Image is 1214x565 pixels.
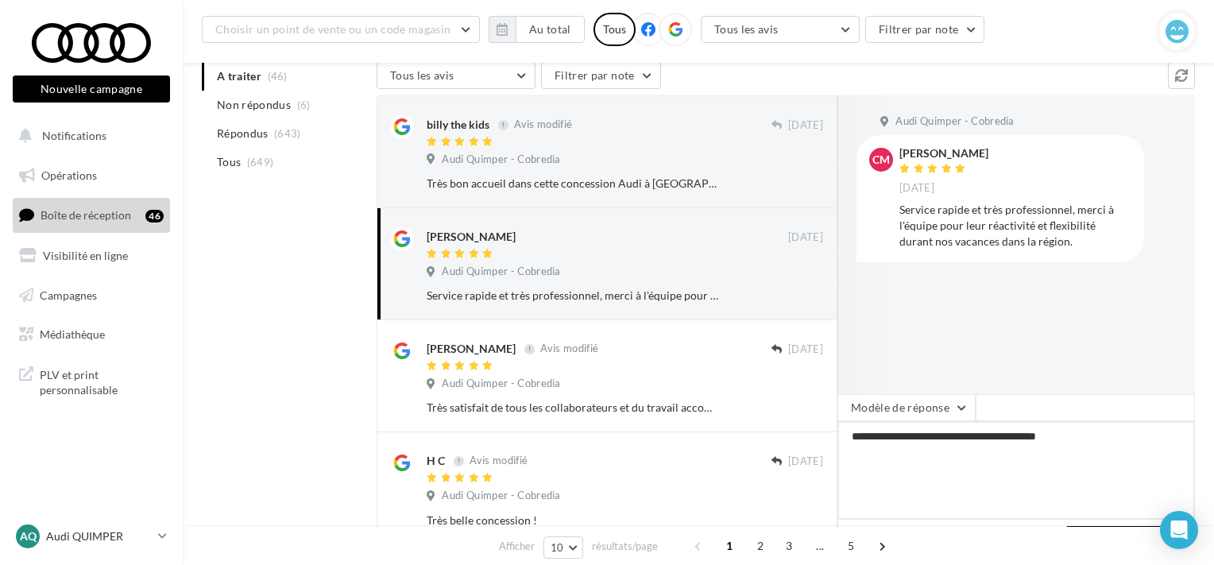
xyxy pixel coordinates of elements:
button: Filtrer par note [541,62,661,89]
div: Tous [593,13,636,46]
button: Notifications [10,119,167,153]
span: 3 [776,533,802,559]
span: Tous les avis [714,22,779,36]
span: Opérations [41,168,97,182]
span: (649) [247,156,274,168]
span: Audi Quimper - Cobredia [895,114,1014,129]
button: Au total [489,16,585,43]
span: Répondus [217,126,269,141]
div: 46 [145,210,164,223]
span: Afficher [499,539,535,554]
span: [DATE] [788,230,823,245]
div: Très satisfait de tous les collaborateurs et du travail accompli. Concession très accueillante. J... [427,400,720,416]
div: [PERSON_NAME] [427,341,516,357]
span: Audi Quimper - Cobredia [442,265,560,279]
a: Visibilité en ligne [10,239,173,273]
span: PLV et print personnalisable [40,364,164,398]
span: 5 [838,533,864,559]
span: (643) [274,127,301,140]
span: [DATE] [788,342,823,357]
div: Très belle concession ! [427,513,720,528]
span: (6) [297,99,311,111]
span: Non répondus [217,97,291,113]
a: PLV et print personnalisable [10,358,173,404]
span: [DATE] [788,118,823,133]
span: Notifications [42,129,106,142]
span: ... [807,533,833,559]
p: Audi QUIMPER [46,528,152,544]
div: [PERSON_NAME] [899,148,988,159]
span: Tous les avis [390,68,454,82]
div: Service rapide et très professionnel, merci à l'équipe pour leur réactivité et flexibilité durant... [899,202,1131,250]
button: Tous les avis [377,62,535,89]
div: Service rapide et très professionnel, merci à l'équipe pour leur réactivité et flexibilité durant... [427,288,720,304]
div: billy the kids [427,117,489,133]
span: AQ [20,528,37,544]
button: Tous les avis [701,16,860,43]
span: Choisir un point de vente ou un code magasin [215,22,450,36]
span: [DATE] [788,455,823,469]
span: résultats/page [592,539,658,554]
button: Modèle de réponse [837,394,976,421]
span: Audi Quimper - Cobredia [442,489,560,503]
span: Audi Quimper - Cobredia [442,377,560,391]
span: Boîte de réception [41,208,131,222]
span: Avis modifié [514,118,572,131]
a: AQ Audi QUIMPER [13,521,170,551]
div: [PERSON_NAME] [427,229,516,245]
span: 1 [717,533,742,559]
span: Campagnes [40,288,97,301]
div: Open Intercom Messenger [1160,511,1198,549]
button: Au total [516,16,585,43]
button: Filtrer par note [865,16,985,43]
span: 10 [551,541,564,554]
span: Avis modifié [470,455,528,467]
span: Audi Quimper - Cobredia [442,153,560,167]
button: Nouvelle campagne [13,75,170,103]
div: H C [427,453,445,469]
span: Avis modifié [540,342,598,355]
a: Opérations [10,159,173,192]
a: Boîte de réception46 [10,198,173,232]
span: Visibilité en ligne [43,249,128,262]
div: Très bon accueil dans cette concession Audi à [GEOGRAPHIC_DATA]. L'équipe est vraiment très sympa... [427,176,720,192]
span: CM [872,152,890,168]
button: Choisir un point de vente ou un code magasin [202,16,480,43]
button: 10 [543,536,584,559]
span: Médiathèque [40,327,105,341]
span: [DATE] [899,181,934,195]
a: Campagnes [10,279,173,312]
a: Médiathèque [10,318,173,351]
span: Tous [217,154,241,170]
span: 2 [748,533,773,559]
